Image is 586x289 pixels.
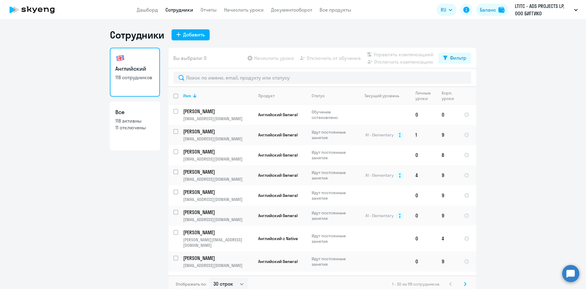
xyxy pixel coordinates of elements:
[115,53,125,63] img: english
[115,124,154,131] p: 11 отключены
[183,128,252,135] p: [PERSON_NAME]
[392,281,440,287] span: 1 - 30 из 118 сотрудников
[165,7,193,13] a: Сотрудники
[258,236,298,241] span: Английский с Native
[224,7,264,13] a: Начислить уроки
[441,6,446,13] span: RU
[312,129,353,140] p: Идут постоянные занятия
[183,93,191,98] div: Имя
[415,90,436,101] div: Личные уроки
[442,90,455,101] div: Корп. уроки
[258,93,306,98] div: Продукт
[476,4,508,16] button: Балансbalance
[183,275,253,282] a: [PERSON_NAME]
[183,93,253,98] div: Имя
[172,29,210,40] button: Добавить
[173,72,471,84] input: Поиск по имени, email, продукту или статусу
[115,65,154,73] h3: Английский
[183,263,253,268] p: [EMAIL_ADDRESS][DOMAIN_NAME]
[438,53,471,64] button: Фильтр
[365,172,394,178] span: A1 - Elementary
[258,112,298,117] span: Английский General
[183,31,205,38] div: Добавить
[512,2,581,17] button: LTITC - ADS PROJECTS LP, ООО БИГГИКО
[312,93,353,98] div: Статус
[183,229,253,236] a: [PERSON_NAME]
[183,169,252,175] p: [PERSON_NAME]
[183,148,253,155] a: [PERSON_NAME]
[271,7,312,13] a: Документооборот
[258,193,298,198] span: Английский General
[437,105,459,125] td: 0
[258,93,275,98] div: Продукт
[183,275,252,282] p: [PERSON_NAME]
[312,256,353,267] p: Идут постоянные занятия
[258,152,298,158] span: Английский General
[312,150,353,161] p: Идут постоянные занятия
[258,172,298,178] span: Английский General
[442,90,459,101] div: Корп. уроки
[312,210,353,221] p: Идут постоянные занятия
[110,29,164,41] h1: Сотрудники
[359,93,410,98] div: Текущий уровень
[364,93,399,98] div: Текущий уровень
[437,165,459,185] td: 9
[437,251,459,272] td: 9
[437,226,459,251] td: 4
[110,102,160,150] a: Все118 активны11 отключены
[437,185,459,206] td: 9
[173,54,207,62] span: Вы выбрали: 0
[183,189,253,195] a: [PERSON_NAME]
[183,108,252,115] p: [PERSON_NAME]
[183,237,253,248] p: [PERSON_NAME][EMAIL_ADDRESS][DOMAIN_NAME]
[411,125,437,145] td: 1
[498,7,505,13] img: balance
[183,169,253,175] a: [PERSON_NAME]
[258,132,298,138] span: Английский General
[183,255,253,261] a: [PERSON_NAME]
[115,117,154,124] p: 118 активны
[411,251,437,272] td: 0
[183,108,253,115] a: [PERSON_NAME]
[201,7,217,13] a: Отчеты
[312,190,353,201] p: Идут постоянные занятия
[176,281,207,287] span: Отображать по:
[411,185,437,206] td: 0
[137,7,158,13] a: Дашборд
[312,93,325,98] div: Статус
[183,128,253,135] a: [PERSON_NAME]
[183,229,252,236] p: [PERSON_NAME]
[115,74,154,81] p: 118 сотрудников
[183,209,253,216] a: [PERSON_NAME]
[183,156,253,162] p: [EMAIL_ADDRESS][DOMAIN_NAME]
[365,132,394,138] span: A1 - Elementary
[437,145,459,165] td: 8
[312,233,353,244] p: Идут постоянные занятия
[183,217,253,222] p: [EMAIL_ADDRESS][DOMAIN_NAME]
[115,108,154,116] h3: Все
[411,145,437,165] td: 0
[450,54,466,61] div: Фильтр
[515,2,572,17] p: LTITC - ADS PROJECTS LP, ООО БИГГИКО
[365,213,394,218] span: A1 - Elementary
[312,170,353,181] p: Идут постоянные занятия
[110,48,160,97] a: Английский118 сотрудников
[183,116,253,121] p: [EMAIL_ADDRESS][DOMAIN_NAME]
[183,197,253,202] p: [EMAIL_ADDRESS][DOMAIN_NAME]
[415,90,432,101] div: Личные уроки
[312,109,353,120] p: Обучение остановлено
[411,165,437,185] td: 4
[437,206,459,226] td: 9
[411,206,437,226] td: 0
[436,4,457,16] button: RU
[183,148,252,155] p: [PERSON_NAME]
[258,213,298,218] span: Английский General
[183,176,253,182] p: [EMAIL_ADDRESS][DOMAIN_NAME]
[183,136,253,142] p: [EMAIL_ADDRESS][DOMAIN_NAME]
[411,226,437,251] td: 0
[183,209,252,216] p: [PERSON_NAME]
[480,6,496,13] div: Баланс
[258,259,298,264] span: Английский General
[320,7,351,13] a: Все продукты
